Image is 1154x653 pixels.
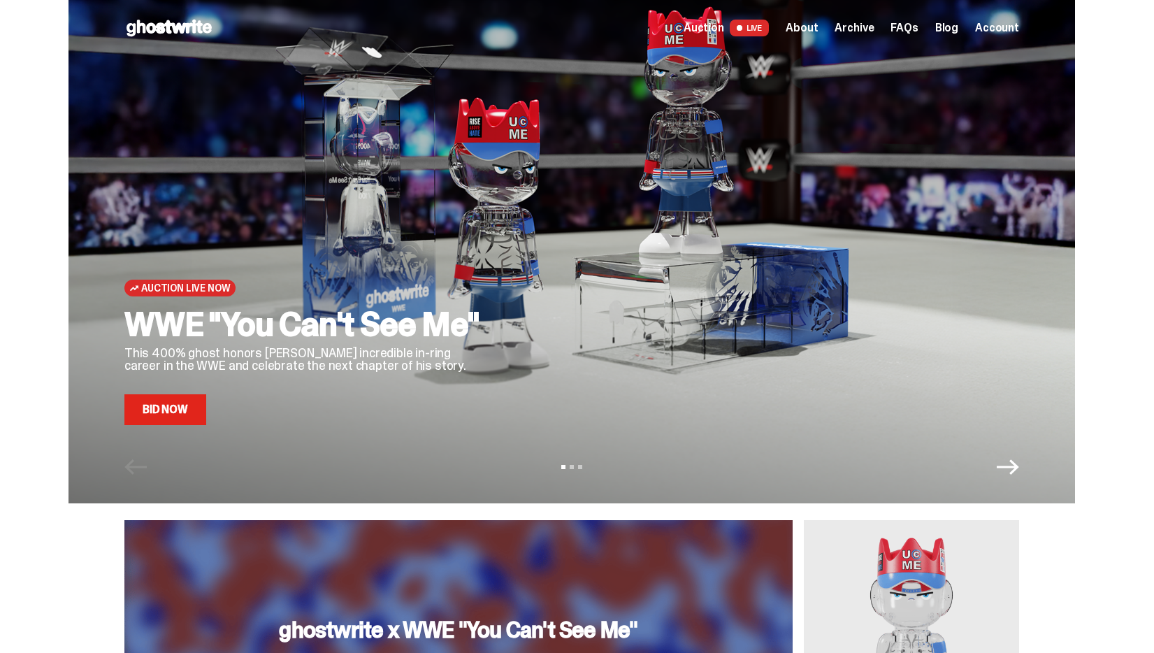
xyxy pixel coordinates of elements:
[835,22,874,34] a: Archive
[890,22,918,34] a: FAQs
[578,465,582,469] button: View slide 3
[124,394,206,425] a: Bid Now
[570,465,574,469] button: View slide 2
[279,619,637,641] h3: ghostwrite x WWE "You Can't See Me"
[141,282,230,294] span: Auction Live Now
[684,20,769,36] a: Auction LIVE
[975,22,1019,34] a: Account
[684,22,724,34] span: Auction
[935,22,958,34] a: Blog
[786,22,818,34] a: About
[124,308,488,341] h2: WWE "You Can't See Me"
[997,456,1019,478] button: Next
[124,347,488,372] p: This 400% ghost honors [PERSON_NAME] incredible in-ring career in the WWE and celebrate the next ...
[730,20,770,36] span: LIVE
[561,465,565,469] button: View slide 1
